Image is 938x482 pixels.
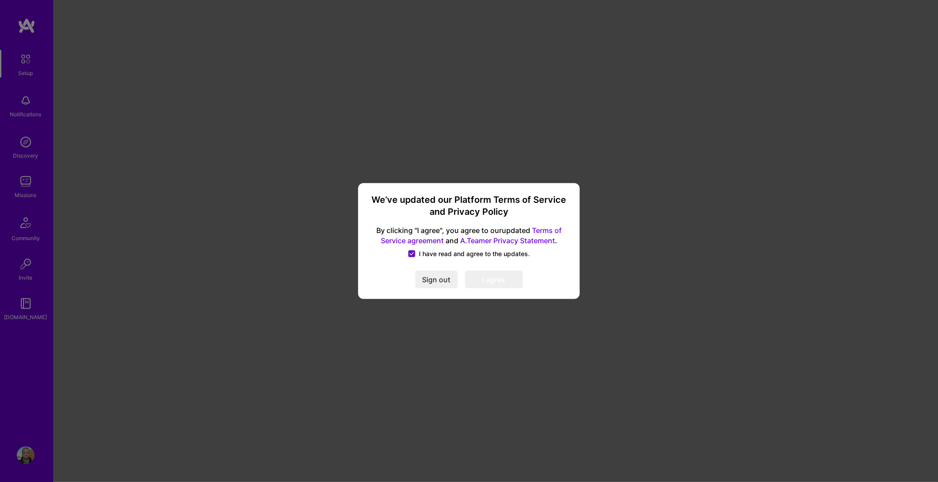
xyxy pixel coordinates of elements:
span: I have read and agree to the updates. [419,249,530,258]
a: A.Teamer Privacy Statement [460,236,555,245]
h3: We’ve updated our Platform Terms of Service and Privacy Policy [369,194,569,218]
a: Terms of Service agreement [381,226,562,245]
button: I agree [465,270,523,288]
button: Sign out [415,270,458,288]
span: By clicking "I agree", you agree to our updated and . [369,225,569,246]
